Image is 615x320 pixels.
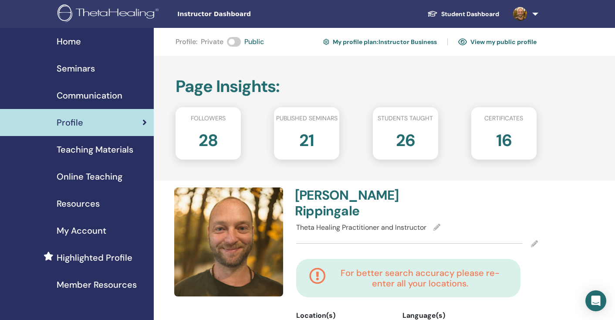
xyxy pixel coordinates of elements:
img: cog.svg [323,37,329,46]
h4: [PERSON_NAME] Rippingale [295,187,412,219]
span: Communication [57,89,122,102]
span: Online Teaching [57,170,122,183]
img: default.jpg [513,7,527,21]
a: View my public profile [458,35,537,49]
span: Profile : [176,37,197,47]
span: Followers [191,114,226,123]
span: Public [244,37,264,47]
span: Profile [57,116,83,129]
span: Private [201,37,223,47]
img: logo.png [57,4,162,24]
a: My profile plan:Instructor Business [323,35,437,49]
h4: For better search accuracy please re-enter all your locations. [333,268,507,289]
span: Seminars [57,62,95,75]
span: Highlighted Profile [57,251,132,264]
span: Teaching Materials [57,143,133,156]
span: Home [57,35,81,48]
span: Member Resources [57,278,137,291]
span: My Account [57,224,106,237]
h2: 28 [199,126,218,151]
span: Instructor Dashboard [177,10,308,19]
div: Open Intercom Messenger [585,290,606,311]
span: Theta Healing Practitioner and Instructor [296,223,426,232]
span: Published seminars [276,114,338,123]
img: eye.svg [458,38,467,46]
h2: 16 [496,126,512,151]
h2: 21 [299,126,314,151]
h2: 26 [396,126,415,151]
img: graduation-cap-white.svg [427,10,438,17]
a: Student Dashboard [420,6,506,22]
span: Resources [57,197,100,210]
img: default.jpg [174,187,283,296]
span: Students taught [378,114,433,123]
span: Certificates [484,114,523,123]
h2: Page Insights : [176,77,537,97]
